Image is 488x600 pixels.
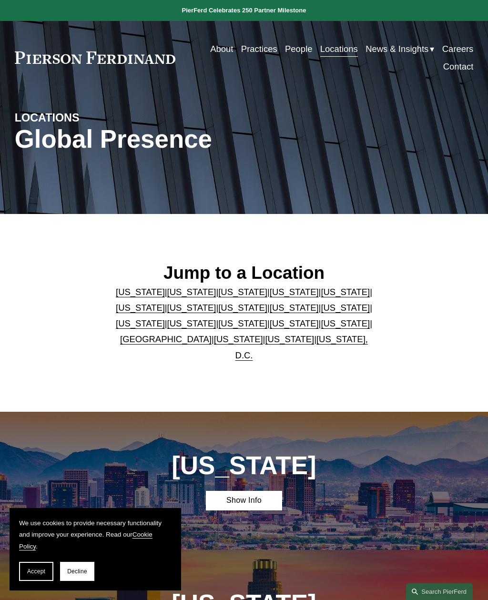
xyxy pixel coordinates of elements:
span: News & Insights [366,41,428,57]
h1: [US_STATE] [148,451,339,480]
h4: LOCATIONS [15,111,130,125]
a: [US_STATE] [218,303,267,313]
a: [US_STATE] [116,303,165,313]
a: [GEOGRAPHIC_DATA] [120,334,212,344]
a: [US_STATE] [265,334,314,344]
p: We use cookies to provide necessary functionality and improve your experience. Read our . [19,518,172,552]
a: [US_STATE] [321,287,370,297]
a: Practices [241,40,277,58]
a: [US_STATE] [270,318,319,328]
a: [US_STATE] [167,318,216,328]
span: Decline [67,568,87,575]
a: [US_STATE] [116,287,165,297]
button: Accept [19,562,53,581]
a: [US_STATE], D.C. [235,334,368,360]
a: [US_STATE] [218,318,267,328]
h2: Jump to a Location [110,263,378,284]
span: Accept [27,568,45,575]
a: Search this site [406,583,473,600]
a: [US_STATE] [218,287,267,297]
a: Locations [320,40,358,58]
a: [US_STATE] [116,318,165,328]
button: Decline [60,562,94,581]
a: Contact [443,58,474,75]
a: [US_STATE] [270,287,319,297]
a: [US_STATE] [321,318,370,328]
a: [US_STATE] [214,334,263,344]
a: About [210,40,233,58]
a: Careers [442,40,474,58]
a: Cookie Policy [19,531,152,549]
a: [US_STATE] [167,303,216,313]
h1: Global Presence [15,125,321,153]
a: [US_STATE] [167,287,216,297]
section: Cookie banner [10,508,181,590]
a: People [285,40,312,58]
a: [US_STATE] [321,303,370,313]
a: folder dropdown [366,40,434,58]
a: [US_STATE] [270,303,319,313]
a: Show Info [206,491,282,510]
p: | | | | | | | | | | | | | | | | | | [110,284,378,363]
